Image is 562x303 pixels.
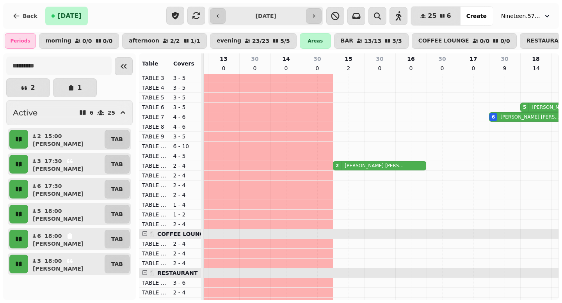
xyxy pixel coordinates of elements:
[142,279,167,287] p: TABLE 23
[502,64,508,72] p: 9
[82,38,92,44] p: 0 / 0
[191,38,201,44] p: 1 / 1
[300,33,331,49] div: Areas
[408,64,414,72] p: 0
[122,33,207,49] button: afternoon2/21/1
[173,172,198,179] p: 2 - 4
[33,215,84,223] p: [PERSON_NAME]
[44,157,62,165] p: 17:30
[173,191,198,199] p: 2 - 4
[280,38,290,44] p: 5 / 5
[341,38,353,44] p: BAR
[142,220,167,228] p: TABLE 50
[496,9,556,23] button: Nineteen.57 Restaurant & Bar
[142,201,167,209] p: TABLE 18
[142,259,167,267] p: TABLE 22
[173,74,198,82] p: 3 - 5
[142,60,158,67] span: Table
[173,84,198,92] p: 3 - 5
[111,185,123,193] p: TAB
[501,12,540,20] span: Nineteen.57 Restaurant & Bar
[345,64,352,72] p: 2
[376,55,383,63] p: 30
[392,38,402,44] p: 3 / 3
[210,33,297,49] button: evening23/235/5
[173,220,198,228] p: 2 - 4
[142,162,167,170] p: TABLE 14
[149,231,208,237] span: 🍴 COFFEE LOUNGE
[173,123,198,131] p: 4 - 6
[173,94,198,101] p: 3 - 5
[142,152,167,160] p: TABLE 12
[173,289,198,296] p: 2 - 4
[412,33,517,49] button: COFFEE LOUNGE0/00/0
[13,107,37,118] h2: Active
[173,142,198,150] p: 6 - 10
[173,279,198,287] p: 3 - 6
[44,182,62,190] p: 17:30
[142,289,167,296] p: TABLE 24
[334,33,409,49] button: BAR13/133/3
[77,85,82,91] p: 1
[39,33,119,49] button: morning0/00/0
[105,255,130,273] button: TAB
[58,13,82,19] span: [DATE]
[142,211,167,218] p: TABLE 19
[407,55,414,63] p: 16
[111,210,123,218] p: TAB
[142,113,167,121] p: TABLE 7
[105,230,130,248] button: TAB
[314,64,320,72] p: 0
[37,257,41,265] p: 3
[173,201,198,209] p: 1 - 4
[44,207,62,215] p: 18:00
[460,7,493,25] button: Create
[30,85,35,91] p: 2
[501,55,508,63] p: 30
[105,205,130,223] button: TAB
[173,60,194,67] span: Covers
[111,235,123,243] p: TAB
[173,259,198,267] p: 2 - 4
[33,240,84,248] p: [PERSON_NAME]
[105,155,130,174] button: TAB
[470,64,477,72] p: 0
[105,180,130,198] button: TAB
[523,104,526,110] div: 5
[313,55,321,63] p: 30
[492,114,495,120] div: 6
[44,232,62,240] p: 18:00
[33,265,84,273] p: [PERSON_NAME]
[30,255,103,273] button: 318:00[PERSON_NAME]
[500,38,510,44] p: 0 / 0
[115,57,133,75] button: Collapse sidebar
[345,163,405,169] p: [PERSON_NAME] [PERSON_NAME]
[221,64,227,72] p: 0
[533,64,539,72] p: 14
[37,182,41,190] p: 6
[5,33,36,49] div: Periods
[251,55,258,63] p: 30
[428,13,436,19] span: 25
[220,55,227,63] p: 13
[44,132,62,140] p: 15:00
[111,135,123,143] p: TAB
[105,130,130,149] button: TAB
[173,133,198,140] p: 3 - 5
[142,191,167,199] p: TABLE 17
[142,94,167,101] p: TABLE 5
[142,240,167,248] p: TABLE 20
[6,78,50,97] button: 2
[142,84,167,92] p: TABLE 4
[53,78,97,97] button: 1
[447,13,451,19] span: 6
[6,7,44,25] button: Back
[364,38,381,44] p: 13 / 13
[111,260,123,268] p: TAB
[283,64,289,72] p: 0
[142,133,167,140] p: TABLE 9
[532,55,539,63] p: 18
[345,55,352,63] p: 15
[282,55,290,63] p: 14
[37,232,41,240] p: 6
